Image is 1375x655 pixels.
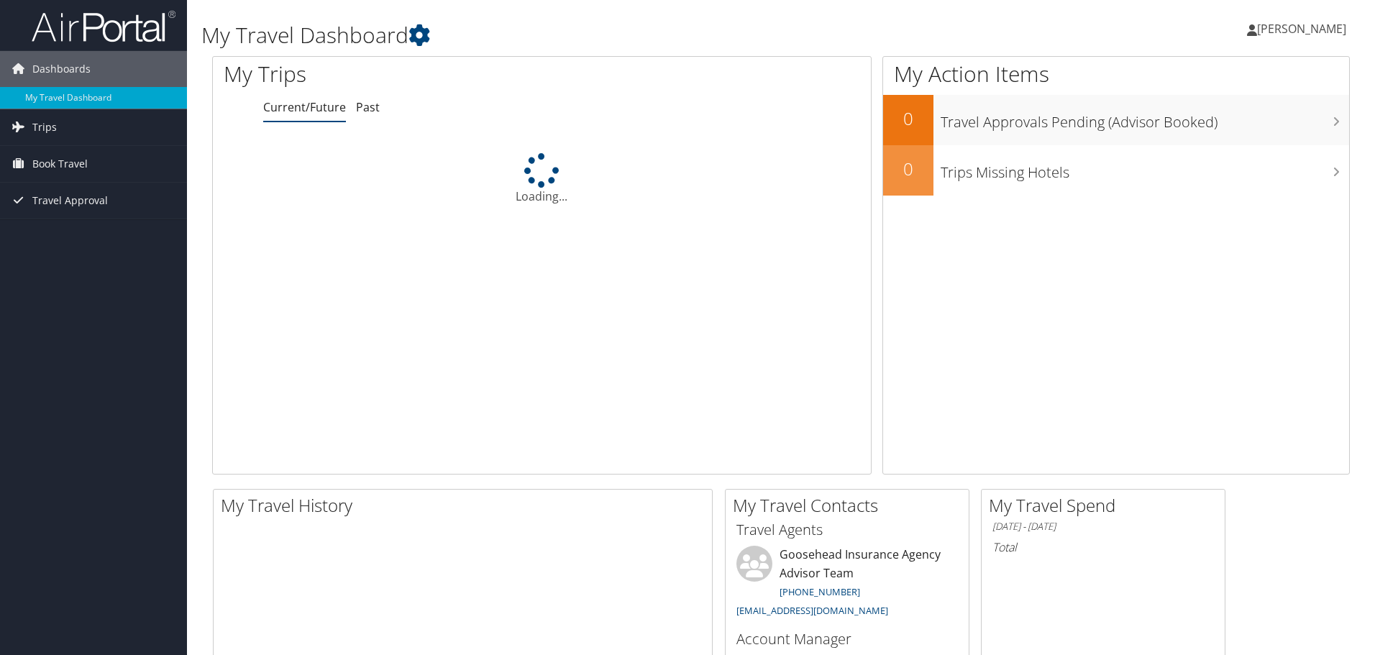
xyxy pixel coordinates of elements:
[32,51,91,87] span: Dashboards
[733,493,969,518] h2: My Travel Contacts
[736,520,958,540] h3: Travel Agents
[1247,7,1361,50] a: [PERSON_NAME]
[883,157,933,181] h2: 0
[32,183,108,219] span: Travel Approval
[989,493,1225,518] h2: My Travel Spend
[883,95,1349,145] a: 0Travel Approvals Pending (Advisor Booked)
[883,106,933,131] h2: 0
[213,153,871,205] div: Loading...
[32,109,57,145] span: Trips
[992,539,1214,555] h6: Total
[224,59,586,89] h1: My Trips
[201,20,974,50] h1: My Travel Dashboard
[356,99,380,115] a: Past
[263,99,346,115] a: Current/Future
[941,105,1349,132] h3: Travel Approvals Pending (Advisor Booked)
[883,145,1349,196] a: 0Trips Missing Hotels
[221,493,712,518] h2: My Travel History
[729,546,965,623] li: Goosehead Insurance Agency Advisor Team
[1257,21,1346,37] span: [PERSON_NAME]
[32,146,88,182] span: Book Travel
[941,155,1349,183] h3: Trips Missing Hotels
[780,585,860,598] a: [PHONE_NUMBER]
[32,9,175,43] img: airportal-logo.png
[736,604,888,617] a: [EMAIL_ADDRESS][DOMAIN_NAME]
[992,520,1214,533] h6: [DATE] - [DATE]
[883,59,1349,89] h1: My Action Items
[736,629,958,649] h3: Account Manager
